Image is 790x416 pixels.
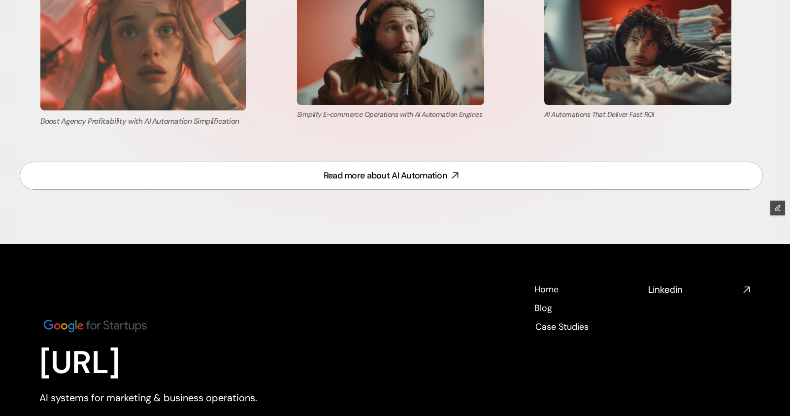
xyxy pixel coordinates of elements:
a: Linkedin [648,283,751,296]
a: Case Studies [534,321,590,332]
p: Home [534,283,559,296]
nav: Footer navigation [534,283,636,332]
p: Boost Agency Profitability with AI Automation Simplification [40,116,246,127]
p: AI systems for marketing & business operations. [39,391,310,405]
div: Read more about AI Automation [324,170,447,182]
p: Case Studies [535,321,589,333]
a: Blog [534,302,552,313]
p: Simplify E-commerce Operations with AI Automation Engines [297,110,484,120]
a: Read more about AI Automation [20,162,763,190]
h4: Linkedin [648,283,739,296]
button: Edit Framer Content [770,201,785,215]
p: Blog [534,302,552,314]
p: [URL] [39,344,310,382]
p: AI Automations That Deliver Fast ROI [544,110,731,120]
a: Home [534,283,559,294]
nav: Social media links [648,283,751,296]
